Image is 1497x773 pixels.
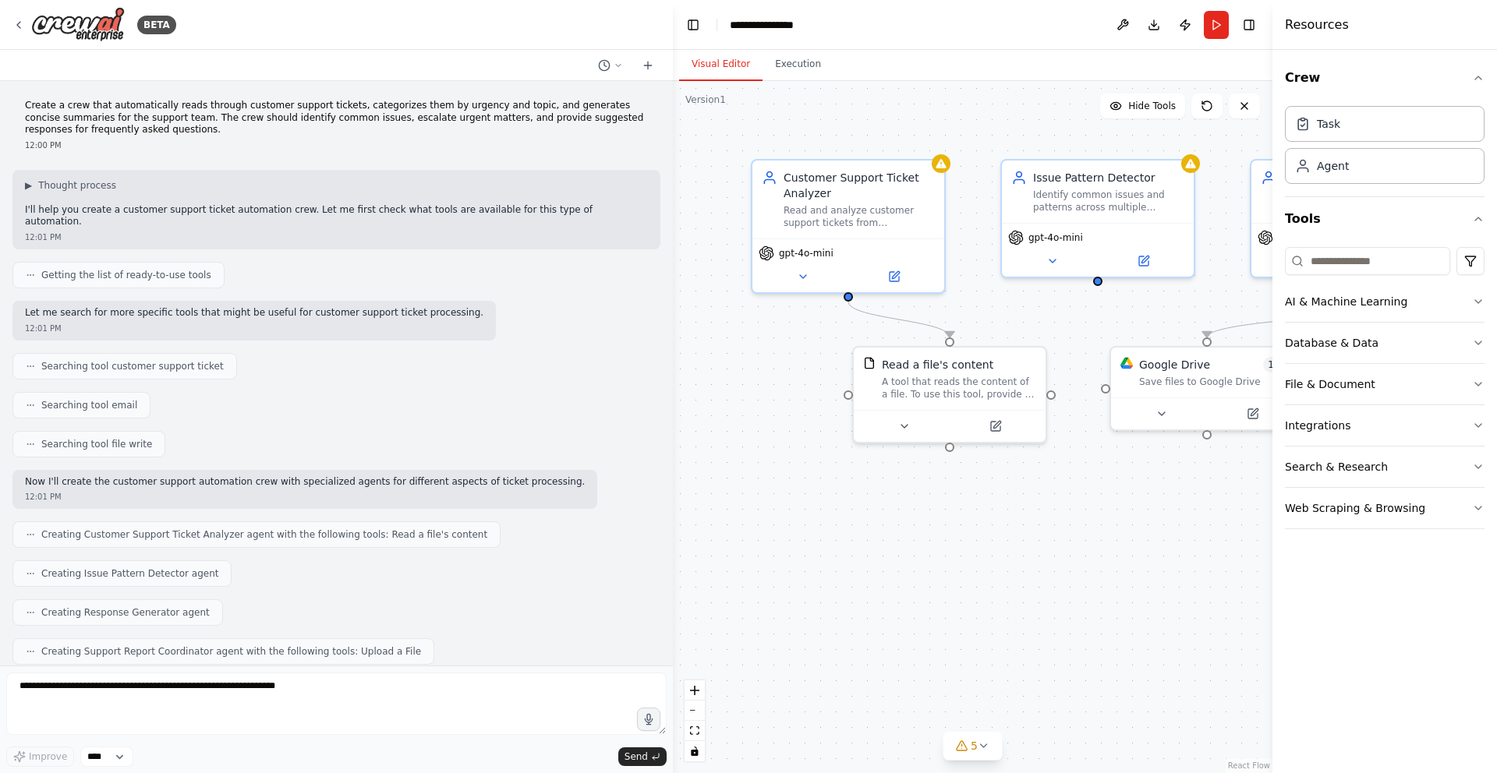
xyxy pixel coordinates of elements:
div: Issue Pattern DetectorIdentify common issues and patterns across multiple support tickets, track ... [1000,159,1195,278]
span: Creating Response Generator agent [41,606,210,619]
button: Hide Tools [1100,94,1185,118]
button: Integrations [1285,405,1485,446]
span: ▶ [25,179,32,192]
button: zoom out [685,701,705,721]
button: Open in side panel [951,417,1039,436]
div: A tool that reads the content of a file. To use this tool, provide a 'file_path' parameter with t... [882,376,1036,401]
span: gpt-4o-mini [779,247,833,259]
span: Searching tool customer support ticket [41,360,224,372]
img: Logo [31,7,125,42]
div: 12:01 PM [25,323,483,334]
span: Creating Support Report Coordinator agent with the following tools: Upload a File [41,645,421,658]
button: Execution [763,48,833,81]
button: Visual Editor [679,48,763,81]
button: Search & Research [1285,447,1485,487]
div: Agent [1317,158,1349,174]
div: 12:01 PM [25,491,585,503]
div: 12:00 PM [25,139,648,151]
img: FileReadTool [863,357,876,369]
img: Google Drive [1120,357,1133,369]
div: FileReadToolRead a file's contentA tool that reads the content of a file. To use this tool, provi... [852,346,1047,443]
p: Create a crew that automatically reads through customer support tickets, categorizes them by urge... [25,100,648,136]
button: Database & Data [1285,323,1485,363]
button: Tools [1285,197,1485,241]
button: Send [618,747,667,766]
span: Number of enabled actions [1263,357,1294,372]
div: BETA [137,16,176,34]
div: React Flow controls [685,680,705,761]
h4: Resources [1285,16,1349,34]
button: Open in side panel [850,267,938,286]
button: 5 [943,732,1003,761]
button: Hide left sidebar [682,14,704,36]
div: Tools [1285,241,1485,542]
button: Open in side panel [1099,252,1187,270]
button: Open in side panel [1209,404,1297,423]
button: zoom in [685,680,705,701]
button: Click to speak your automation idea [637,708,660,731]
div: Task [1317,116,1340,132]
span: Getting the list of ready-to-use tools [41,269,211,281]
button: Switch to previous chat [592,56,629,75]
p: I'll help you create a customer support ticket automation crew. Let me first check what tools are... [25,204,648,228]
div: Issue Pattern Detector [1033,170,1184,185]
span: Searching tool file write [41,438,152,450]
button: File & Document [1285,364,1485,404]
div: Version 1 [685,94,726,106]
span: Creating Issue Pattern Detector agent [41,567,218,580]
button: fit view [685,721,705,741]
button: AI & Machine Learning [1285,281,1485,322]
button: Crew [1285,56,1485,100]
span: Hide Tools [1128,100,1176,112]
div: Save files to Google Drive [1139,376,1294,388]
button: Hide right sidebar [1238,14,1260,36]
a: React Flow attribution [1228,761,1270,770]
div: Read and analyze customer support tickets from {ticket_source}, categorize them by urgency level ... [784,204,935,229]
button: toggle interactivity [685,741,705,761]
span: Creating Customer Support Ticket Analyzer agent with the following tools: Read a file's content [41,528,487,541]
div: Customer Support Ticket Analyzer [784,170,935,201]
div: Identify common issues and patterns across multiple support tickets, track recurring problems, an... [1033,189,1184,214]
span: gpt-4o-mini [1028,231,1083,244]
div: Google Drive [1139,357,1210,372]
div: Read a file's content [882,357,993,372]
button: Web Scraping & Browsing [1285,488,1485,528]
span: Searching tool email [41,399,137,411]
p: Now I'll create the customer support automation crew with specialized agents for different aspect... [25,476,585,489]
nav: breadcrumb [730,17,794,33]
p: Let me search for more specific tools that might be useful for customer support ticket processing. [25,307,483,319]
div: Google DriveGoogle Drive1of9Save files to Google Drive [1109,346,1304,431]
span: Improve [29,750,67,763]
span: Send [625,750,648,763]
g: Edge from 3190e431-33c4-4977-a14f-a06ff0cddebf to 220f41cd-e1d0-4223-b8d4-a5094da9ed4d [841,302,957,337]
span: 5 [971,738,978,754]
div: Customer Support Ticket AnalyzerRead and analyze customer support tickets from {ticket_source}, c... [751,159,946,294]
button: ▶Thought process [25,179,116,192]
div: Crew [1285,100,1485,196]
button: Improve [6,747,74,767]
span: Thought process [38,179,116,192]
div: 12:01 PM [25,231,648,243]
button: Start a new chat [635,56,660,75]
